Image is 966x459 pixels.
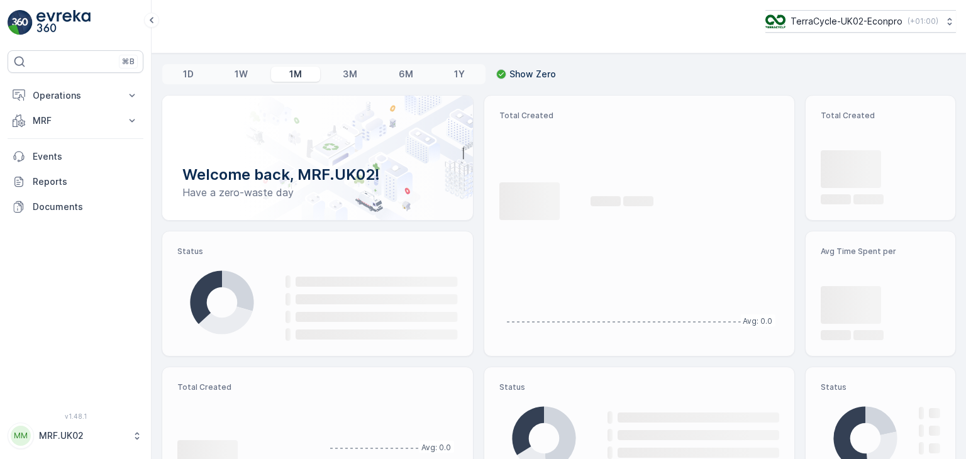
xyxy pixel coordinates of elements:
span: v 1.48.1 [8,412,143,420]
p: ⌘B [122,57,135,67]
p: Status [499,382,780,392]
p: 6M [399,68,413,80]
p: Show Zero [509,68,556,80]
p: Documents [33,201,138,213]
p: Reports [33,175,138,188]
p: Welcome back, MRF.UK02! [182,165,453,185]
a: Events [8,144,143,169]
a: Reports [8,169,143,194]
p: Status [821,382,940,392]
p: 3M [343,68,357,80]
p: Have a zero-waste day [182,185,453,200]
p: Total Created [821,111,940,121]
p: 1M [289,68,302,80]
p: TerraCycle-UK02-Econpro [791,15,902,28]
p: 1D [183,68,194,80]
img: logo_light-DOdMpM7g.png [36,10,91,35]
button: Operations [8,83,143,108]
p: 1W [235,68,248,80]
p: Operations [33,89,118,102]
p: Events [33,150,138,163]
a: Documents [8,194,143,219]
p: Avg Time Spent per [821,246,940,257]
p: 1Y [454,68,465,80]
p: ( +01:00 ) [908,16,938,26]
p: MRF [33,114,118,127]
p: Total Created [177,382,313,392]
img: terracycle_logo_wKaHoWT.png [765,14,786,28]
p: Status [177,246,458,257]
div: MM [11,426,31,446]
button: MMMRF.UK02 [8,423,143,449]
button: MRF [8,108,143,133]
button: TerraCycle-UK02-Econpro(+01:00) [765,10,956,33]
p: Total Created [499,111,780,121]
p: MRF.UK02 [39,429,126,442]
img: logo [8,10,33,35]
